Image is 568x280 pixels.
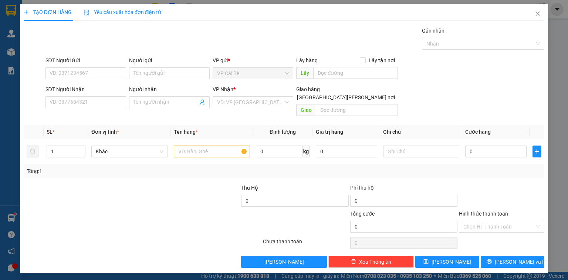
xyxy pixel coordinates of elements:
input: 0 [316,146,377,157]
span: Xóa Thông tin [359,258,391,266]
span: Cước hàng [465,129,491,135]
label: Gán nhãn [422,28,444,34]
span: delete [351,259,356,265]
div: Chưa thanh toán [262,237,349,250]
span: Giao [296,104,316,116]
input: Dọc đường [316,104,398,116]
span: VP Nhận [213,86,233,92]
img: icon [84,10,89,16]
span: plus [24,10,29,15]
div: Người gửi [129,56,210,64]
span: Định lượng [270,129,296,135]
span: TẠO ĐƠN HÀNG [24,9,72,15]
span: Lấy tận nơi [366,56,398,64]
div: SĐT Người Nhận [45,85,126,93]
div: Người nhận [129,85,210,93]
div: SĐT Người Gửi [45,56,126,64]
span: [PERSON_NAME] [432,258,471,266]
span: Lấy [296,67,313,79]
button: [PERSON_NAME] [241,256,327,268]
span: Lấy hàng [296,57,318,63]
span: Tổng cước [350,211,375,217]
span: Giao hàng [296,86,320,92]
span: VP Cái Bè [217,68,289,79]
span: Khác [96,146,163,157]
input: Dọc đường [313,67,398,79]
span: [GEOGRAPHIC_DATA][PERSON_NAME] nơi [294,93,398,101]
button: save[PERSON_NAME] [415,256,479,268]
input: Ghi Chú [383,146,459,157]
span: user-add [199,99,205,105]
button: Close [527,4,548,24]
button: deleteXóa Thông tin [328,256,414,268]
button: printer[PERSON_NAME] và In [481,256,545,268]
div: Tổng: 1 [27,167,220,175]
button: plus [532,146,541,157]
span: Thu Hộ [241,185,258,191]
span: SL [47,129,53,135]
span: [PERSON_NAME] [264,258,304,266]
span: printer [487,259,492,265]
input: VD: Bàn, Ghế [174,146,250,157]
span: Tên hàng [174,129,198,135]
th: Ghi chú [380,125,462,139]
span: Giá trị hàng [316,129,343,135]
label: Hình thức thanh toán [459,211,508,217]
span: close [535,11,541,17]
button: delete [27,146,38,157]
span: [PERSON_NAME] và In [495,258,547,266]
span: plus [533,149,541,154]
span: kg [302,146,310,157]
span: Đơn vị tính [91,129,119,135]
span: Yêu cầu xuất hóa đơn điện tử [84,9,162,15]
span: save [423,259,429,265]
div: VP gửi [213,56,293,64]
div: Phí thu hộ [350,184,457,195]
